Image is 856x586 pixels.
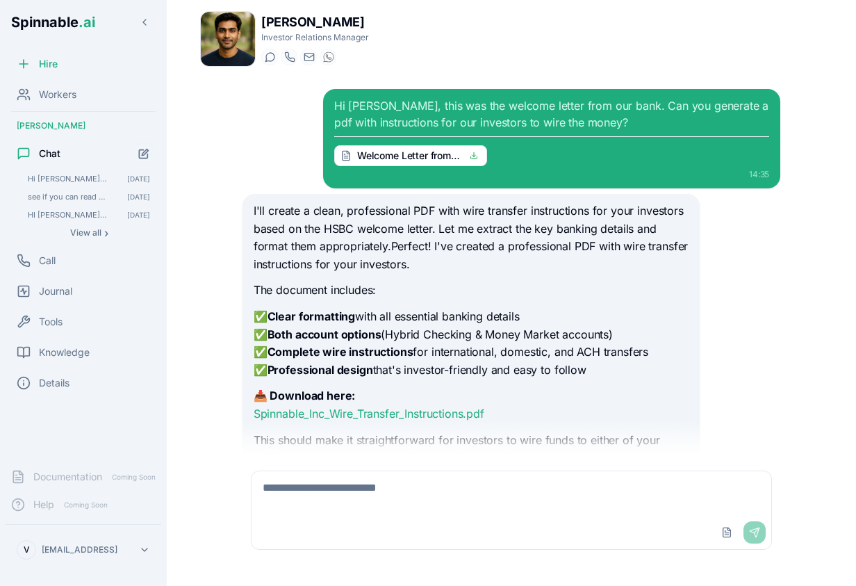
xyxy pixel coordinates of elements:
span: .ai [79,14,95,31]
a: Spinnable_Inc_Wire_Transfer_Instructions.pdf [254,407,484,421]
span: see if you can read a document called "spinnable investor pitch" [28,192,108,202]
p: Investor Relations Manager [261,32,369,43]
span: [DATE] [127,192,150,202]
button: Send email to kai.dvorak@getspinnable.ai [300,49,317,65]
span: Tools [39,315,63,329]
span: V [24,544,30,555]
span: Welcome Letter from Spinnable Inc [DATE].pdf [357,149,461,163]
strong: 📥 Download here: [254,389,355,402]
span: Call [39,254,56,268]
span: View all [70,227,101,238]
button: Show all conversations [22,225,156,241]
span: Knowledge [39,345,90,359]
span: Coming Soon [60,498,112,512]
h1: [PERSON_NAME] [261,13,369,32]
button: Start a chat with Kai Dvorak [261,49,278,65]
p: ✅ with all essential banking details ✅ (Hybrid Checking & Money Market accounts) ✅ for internatio... [254,308,689,379]
span: Chat [39,147,60,161]
span: Spinnable [11,14,95,31]
span: › [104,227,108,238]
strong: Complete wire instructions [267,345,413,359]
span: HI Kai, I am working on an investor pitch. Take a look at the document I uploaded with a possible... [28,210,108,220]
button: Start new chat [132,142,156,165]
span: Help [33,498,54,512]
strong: Professional design [267,363,373,377]
button: V[EMAIL_ADDRESS] [11,536,156,564]
span: Details [39,376,69,390]
button: Click to download [467,149,481,163]
div: Hi [PERSON_NAME], this was the welcome letter from our bank. Can you generate a pdf with instruct... [334,97,769,166]
span: Hire [39,57,58,71]
span: Workers [39,88,76,101]
button: Start a call with Kai Dvorak [281,49,297,65]
button: WhatsApp [320,49,336,65]
span: [DATE] [127,174,150,184]
img: Kai Dvorak [201,12,255,66]
span: Journal [39,284,72,298]
p: I'll create a clean, professional PDF with wire transfer instructions for your investors based on... [254,202,689,273]
div: 14:35 [334,169,769,180]
p: [EMAIL_ADDRESS] [42,544,117,555]
div: [PERSON_NAME] [6,115,161,137]
span: Documentation [33,470,102,484]
span: Coming Soon [108,471,160,484]
span: Hi Kai, I just uploaded a presentation about spinnable, can you take a look and make sure you can... [28,174,108,184]
strong: Clear formatting [267,309,355,323]
span: [DATE] [127,210,150,220]
strong: Both account options [267,327,381,341]
img: WhatsApp [323,51,334,63]
p: This should make it straightforward for investors to wire funds to either of your HSBC accounts. ... [254,432,689,467]
p: The document includes: [254,282,689,300]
